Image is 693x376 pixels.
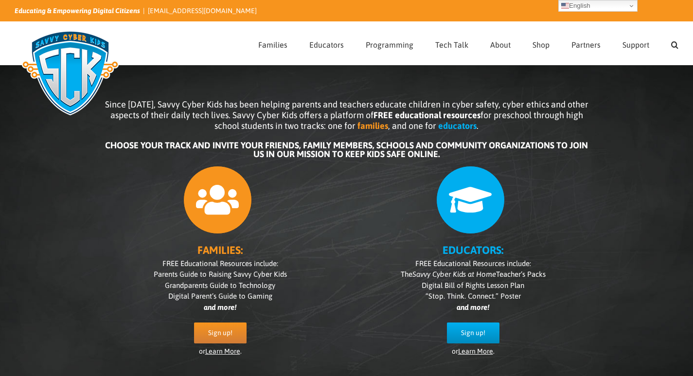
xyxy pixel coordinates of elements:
[162,259,278,268] span: FREE Educational Resources include:
[622,41,649,49] span: Support
[443,244,503,256] b: EDUCATORS:
[154,270,287,278] span: Parents Guide to Raising Savvy Cyber Kids
[199,347,242,355] span: or .
[165,281,275,289] span: Grandparents Guide to Technology
[412,270,496,278] i: Savvy Cyber Kids at Home
[622,22,649,65] a: Support
[388,121,436,131] span: , and one for
[561,2,569,10] img: en
[194,322,247,343] a: Sign up!
[366,22,413,65] a: Programming
[435,22,468,65] a: Tech Talk
[415,259,531,268] span: FREE Educational Resources include:
[571,22,601,65] a: Partners
[309,22,344,65] a: Educators
[426,292,521,300] span: “Stop. Think. Connect.” Poster
[366,41,413,49] span: Programming
[373,110,480,120] b: FREE educational resources
[435,41,468,49] span: Tech Talk
[461,329,485,337] span: Sign up!
[401,270,546,278] span: The Teacher’s Packs
[15,24,126,122] img: Savvy Cyber Kids Logo
[15,7,140,15] i: Educating & Empowering Digital Citizens
[457,303,489,311] i: and more!
[533,41,550,49] span: Shop
[148,7,257,15] a: [EMAIL_ADDRESS][DOMAIN_NAME]
[452,347,495,355] span: or .
[357,121,388,131] b: families
[205,347,240,355] a: Learn More
[258,41,287,49] span: Families
[477,121,479,131] span: .
[458,347,493,355] a: Learn More
[105,99,588,131] span: Since [DATE], Savvy Cyber Kids has been helping parents and teachers educate children in cyber sa...
[533,22,550,65] a: Shop
[447,322,499,343] a: Sign up!
[258,22,287,65] a: Families
[105,140,588,159] b: CHOOSE YOUR TRACK AND INVITE YOUR FRIENDS, FAMILY MEMBERS, SCHOOLS AND COMMUNITY ORGANIZATIONS TO...
[438,121,477,131] b: educators
[671,22,678,65] a: Search
[490,22,511,65] a: About
[490,41,511,49] span: About
[208,329,232,337] span: Sign up!
[422,281,524,289] span: Digital Bill of Rights Lesson Plan
[309,41,344,49] span: Educators
[204,303,236,311] i: and more!
[168,292,272,300] span: Digital Parent’s Guide to Gaming
[258,22,678,65] nav: Main Menu
[197,244,243,256] b: FAMILIES:
[571,41,601,49] span: Partners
